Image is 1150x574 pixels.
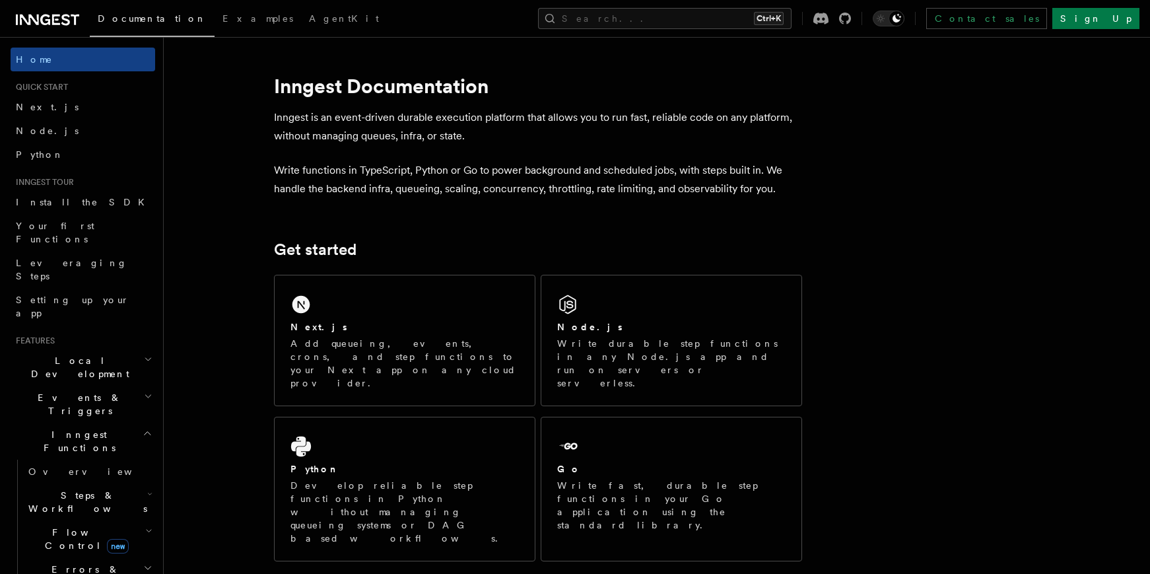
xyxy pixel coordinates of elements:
button: Steps & Workflows [23,484,155,520]
span: Inngest tour [11,177,74,188]
a: Contact sales [926,8,1047,29]
a: AgentKit [301,4,387,36]
a: Python [11,143,155,166]
span: Documentation [98,13,207,24]
span: Events & Triggers [11,391,144,417]
a: Leveraging Steps [11,251,155,288]
p: Develop reliable step functions in Python without managing queueing systems or DAG based workflows. [290,479,519,545]
a: Get started [274,240,356,259]
a: Sign Up [1052,8,1139,29]
a: Install the SDK [11,190,155,214]
h2: Go [557,462,581,476]
button: Toggle dark mode [873,11,904,26]
a: Examples [215,4,301,36]
span: Local Development [11,354,144,380]
h2: Node.js [557,320,623,334]
span: Flow Control [23,526,145,552]
span: Your first Functions [16,221,94,244]
a: Documentation [90,4,215,37]
span: Home [16,53,53,66]
span: new [107,539,129,554]
a: Next.jsAdd queueing, events, crons, and step functions to your Next app on any cloud provider. [274,275,535,406]
span: Features [11,336,55,346]
a: GoWrite fast, durable step functions in your Go application using the standard library. [541,417,802,561]
a: Your first Functions [11,214,155,251]
a: PythonDevelop reliable step functions in Python without managing queueing systems or DAG based wo... [274,417,535,561]
h2: Python [290,462,339,476]
a: Home [11,48,155,71]
span: Quick start [11,82,68,92]
p: Write functions in TypeScript, Python or Go to power background and scheduled jobs, with steps bu... [274,161,802,198]
span: Leveraging Steps [16,258,127,281]
h2: Next.js [290,320,347,334]
a: Node.js [11,119,155,143]
span: Steps & Workflows [23,489,147,515]
a: Setting up your app [11,288,155,325]
span: Examples [222,13,293,24]
button: Search...Ctrl+K [538,8,792,29]
span: Inngest Functions [11,428,143,454]
p: Add queueing, events, crons, and step functions to your Next app on any cloud provider. [290,337,519,390]
span: Setting up your app [16,295,129,318]
kbd: Ctrl+K [754,12,784,25]
span: Next.js [16,102,79,112]
span: Install the SDK [16,197,152,207]
h1: Inngest Documentation [274,74,802,98]
a: Node.jsWrite durable step functions in any Node.js app and run on servers or serverless. [541,275,802,406]
p: Inngest is an event-driven durable execution platform that allows you to run fast, reliable code ... [274,108,802,145]
span: Overview [28,466,164,477]
button: Local Development [11,349,155,386]
button: Flow Controlnew [23,520,155,557]
p: Write fast, durable step functions in your Go application using the standard library. [557,479,786,532]
p: Write durable step functions in any Node.js app and run on servers or serverless. [557,337,786,390]
span: AgentKit [309,13,379,24]
button: Inngest Functions [11,423,155,460]
button: Events & Triggers [11,386,155,423]
a: Next.js [11,95,155,119]
span: Python [16,149,64,160]
span: Node.js [16,126,79,136]
a: Overview [23,460,155,484]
